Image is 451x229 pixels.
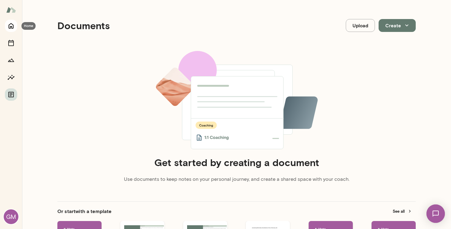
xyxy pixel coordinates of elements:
h4: Documents [57,20,110,31]
button: Documents [5,88,17,101]
h6: Or start with a template [57,208,111,215]
button: Home [5,20,17,32]
img: Mento [6,4,16,16]
button: Create [379,19,416,32]
button: Upload [346,19,375,32]
div: GM [4,209,18,224]
div: Home [21,22,36,30]
button: Growth Plan [5,54,17,66]
button: Insights [5,71,17,83]
h4: Get started by creating a document [154,157,319,168]
button: Sessions [5,37,17,49]
button: See all [389,207,416,216]
img: empty [154,51,319,149]
p: Use documents to keep notes on your personal journey, and create a shared space with your coach. [124,176,349,183]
